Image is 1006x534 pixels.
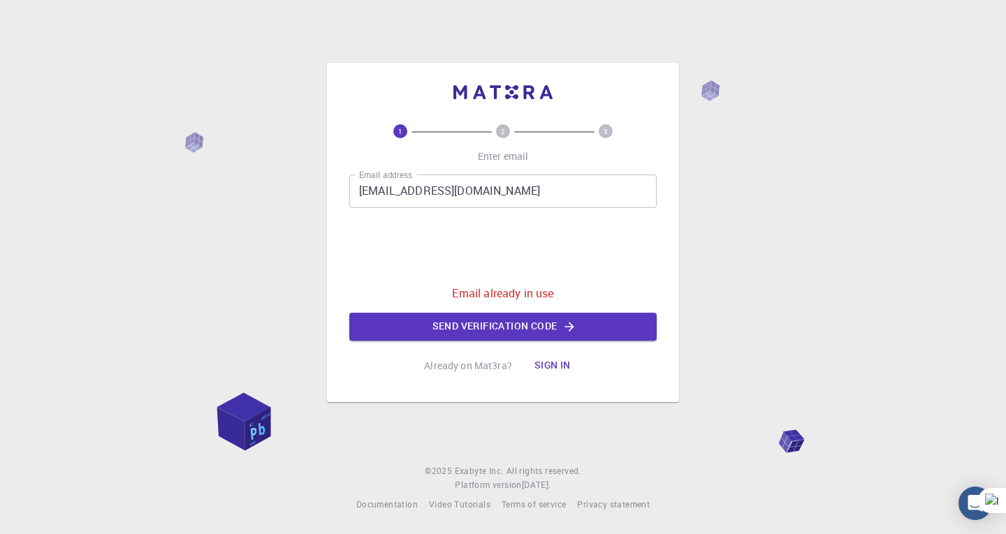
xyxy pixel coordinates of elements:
span: Exabyte Inc. [455,465,504,476]
button: Sign in [523,352,582,380]
span: Terms of service [502,498,566,510]
span: Privacy statement [577,498,650,510]
a: [DATE]. [522,478,551,492]
label: Email address [359,169,412,181]
button: Send verification code [349,313,657,341]
span: © 2025 [425,464,454,478]
p: Enter email [478,149,529,163]
span: All rights reserved. [506,464,581,478]
text: 3 [604,126,608,136]
a: Privacy statement [577,498,650,512]
iframe: reCAPTCHA [397,219,609,274]
span: Documentation [356,498,418,510]
span: Platform version [455,478,521,492]
p: Email already in use [452,285,553,302]
span: [DATE] . [522,479,551,490]
div: Open Intercom Messenger [958,487,992,520]
a: Documentation [356,498,418,512]
a: Terms of service [502,498,566,512]
span: Video Tutorials [429,498,490,510]
p: Already on Mat3ra? [424,359,512,373]
text: 1 [398,126,402,136]
text: 2 [501,126,505,136]
a: Video Tutorials [429,498,490,512]
a: Exabyte Inc. [455,464,504,478]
